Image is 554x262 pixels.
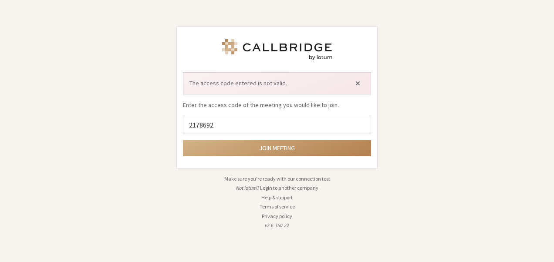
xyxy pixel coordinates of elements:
[183,101,371,110] p: Enter the access code of the meeting you would like to join.
[183,140,371,156] button: Join meeting
[261,194,293,201] a: Help & support
[220,39,334,60] img: Iotum
[176,222,378,229] li: v2.6.350.22
[262,213,292,219] a: Privacy policy
[176,184,378,192] li: Not Iotum?
[224,175,330,182] a: Make sure you're ready with our connection test
[351,77,365,90] button: Close alert
[260,184,318,192] button: Login to another company
[189,79,345,88] span: The access code entered is not valid.
[260,203,295,210] a: Terms of service
[183,116,371,134] input: Enter access code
